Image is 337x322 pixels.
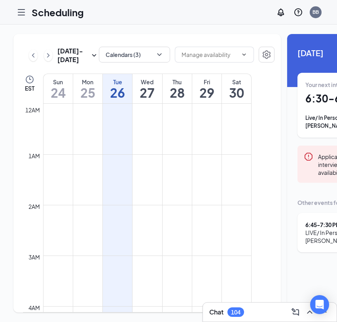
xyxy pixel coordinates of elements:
button: Calendars (3)ChevronDown [99,47,170,63]
div: 12am [24,106,42,114]
svg: ChevronDown [155,51,163,59]
svg: ChevronRight [44,51,52,60]
svg: ChevronDown [241,51,247,58]
svg: Clock [25,75,34,84]
svg: ChevronLeft [29,51,37,60]
a: August 27, 2025 [133,74,162,103]
h3: Chat [209,308,223,316]
svg: Settings [262,50,271,59]
a: August 29, 2025 [192,74,222,103]
a: August 25, 2025 [73,74,102,103]
button: ChevronLeft [29,49,38,61]
h1: 30 [222,86,251,99]
button: ComposeMessage [289,306,302,318]
div: Fri [192,78,222,86]
div: Sat [222,78,251,86]
button: ChevronRight [44,49,53,61]
div: Open Intercom Messenger [310,295,329,314]
div: Wed [133,78,162,86]
h1: 29 [192,86,222,99]
h1: 25 [73,86,102,99]
div: 104 [231,309,240,316]
svg: SmallChevronDown [89,51,99,60]
a: Settings [259,47,275,64]
div: 1am [27,152,42,160]
a: August 26, 2025 [103,74,132,103]
svg: Notifications [276,8,286,17]
svg: QuestionInfo [293,8,303,17]
h1: 24 [44,86,73,99]
div: Sun [44,78,73,86]
svg: Hamburger [17,8,26,17]
div: 4am [27,303,42,312]
button: Settings [259,47,275,63]
button: ChevronUp [303,306,316,318]
div: Thu [163,78,192,86]
input: Manage availability [182,50,238,59]
h1: 26 [103,86,132,99]
div: 3am [27,253,42,261]
svg: ChevronUp [305,307,314,317]
h1: Scheduling [32,6,84,19]
svg: ComposeMessage [291,307,300,317]
a: August 30, 2025 [222,74,251,103]
h1: 27 [133,86,162,99]
a: August 24, 2025 [44,74,73,103]
span: EST [25,84,34,92]
div: Mon [73,78,102,86]
svg: Error [304,152,313,161]
h3: [DATE] - [DATE] [57,47,89,64]
div: BB [312,9,319,15]
h1: 28 [163,86,192,99]
div: Tue [103,78,132,86]
a: August 28, 2025 [163,74,192,103]
div: 2am [27,202,42,211]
